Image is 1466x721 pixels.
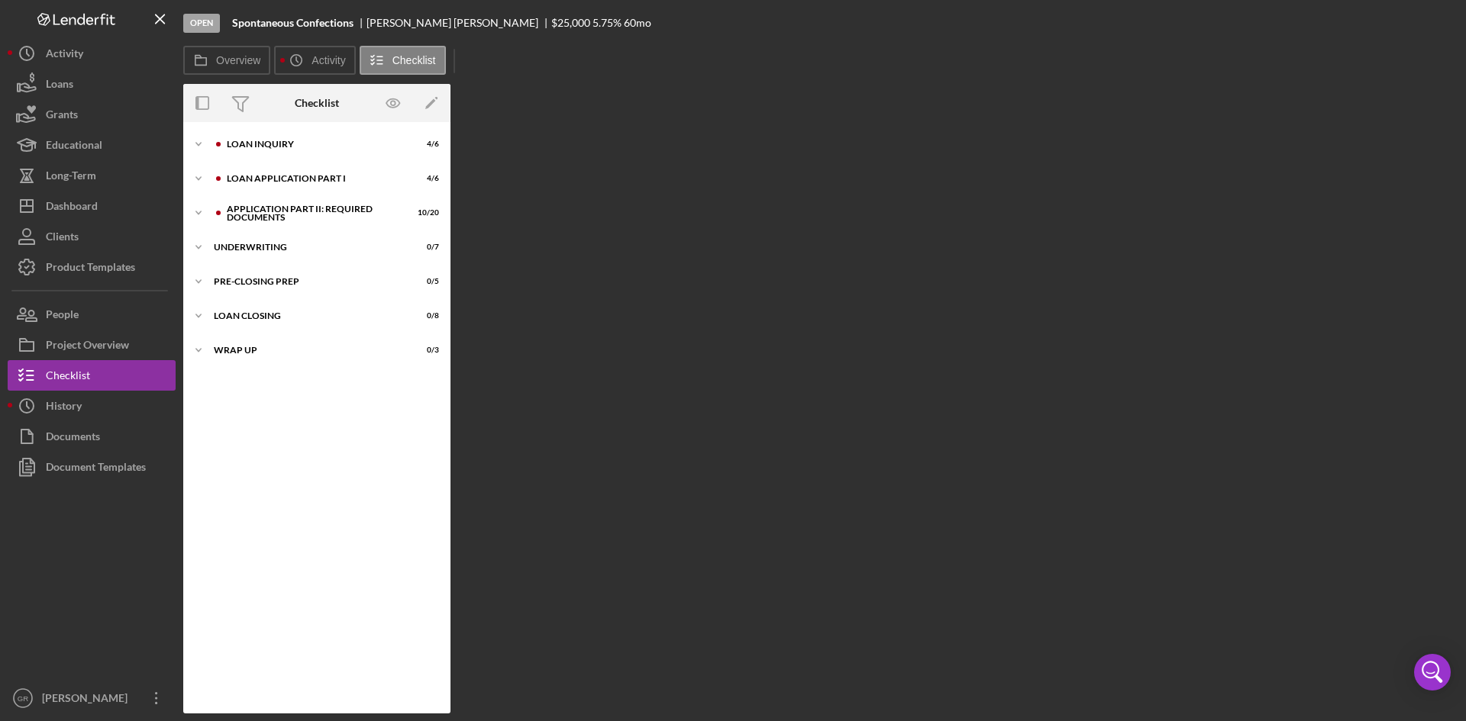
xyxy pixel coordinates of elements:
[8,360,176,391] button: Checklist
[312,54,345,66] label: Activity
[183,46,270,75] button: Overview
[46,452,146,486] div: Document Templates
[392,54,436,66] label: Checklist
[18,694,28,703] text: GR
[8,160,176,191] button: Long-Term
[232,17,354,29] b: Spontaneous Confections
[46,69,73,103] div: Loans
[8,299,176,330] button: People
[8,330,176,360] button: Project Overview
[46,360,90,394] div: Checklist
[593,17,622,29] div: 5.75 %
[214,243,401,252] div: Underwriting
[8,38,176,69] button: Activity
[412,208,439,217] div: 10 / 20
[46,160,96,195] div: Long-Term
[227,140,401,149] div: Loan Inquiry
[214,346,401,355] div: Wrap Up
[8,130,176,160] button: Educational
[366,17,551,29] div: [PERSON_NAME] [PERSON_NAME]
[412,346,439,355] div: 0 / 3
[46,38,83,72] div: Activity
[8,221,176,252] button: Clients
[46,391,82,425] div: History
[8,391,176,421] button: History
[624,17,651,29] div: 60 mo
[46,99,78,134] div: Grants
[38,683,137,717] div: [PERSON_NAME]
[46,299,79,333] div: People
[46,130,102,164] div: Educational
[412,174,439,183] div: 4 / 6
[295,97,339,109] div: Checklist
[8,191,176,221] button: Dashboard
[8,683,176,713] button: GR[PERSON_NAME]
[227,204,401,222] div: Application Part II: Required Documents
[8,452,176,482] button: Document Templates
[8,69,176,99] button: Loans
[412,277,439,286] div: 0 / 5
[8,421,176,452] button: Documents
[1414,654,1451,690] div: Open Intercom Messenger
[412,140,439,149] div: 4 / 6
[227,174,401,183] div: Loan Application Part I
[216,54,260,66] label: Overview
[274,46,355,75] button: Activity
[46,421,100,455] div: Documents
[412,311,439,320] div: 0 / 8
[183,14,220,33] div: Open
[551,16,590,29] span: $25,000
[214,277,401,286] div: Pre-Closing Prep
[8,99,176,130] button: Grants
[46,191,98,225] div: Dashboard
[412,243,439,252] div: 0 / 7
[8,252,176,282] button: Product Templates
[214,311,401,320] div: Loan Closing
[46,252,135,286] div: Product Templates
[46,221,79,256] div: Clients
[46,330,129,364] div: Project Overview
[360,46,446,75] button: Checklist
